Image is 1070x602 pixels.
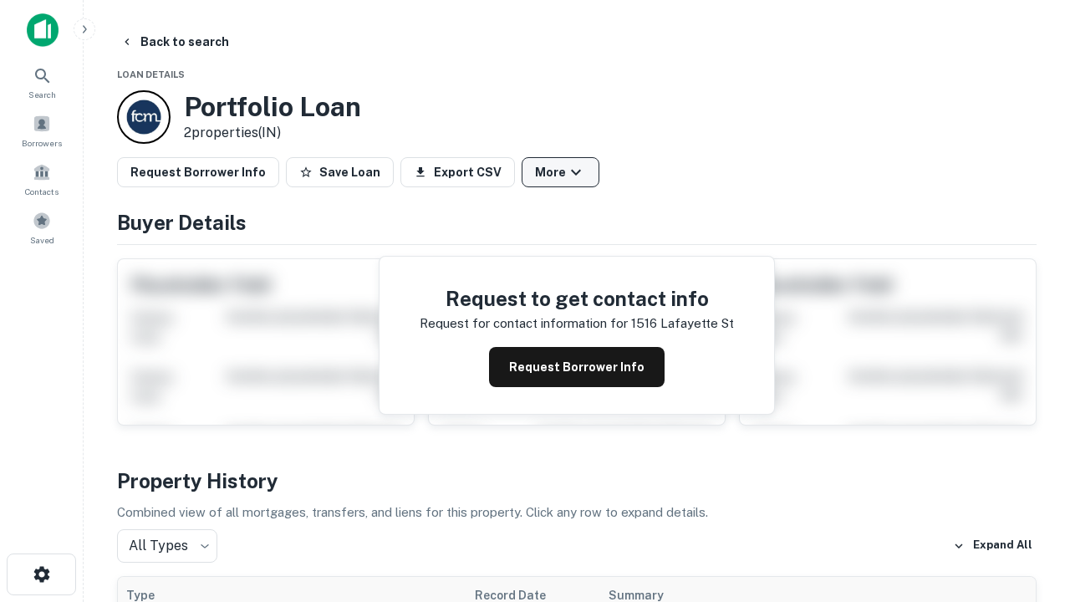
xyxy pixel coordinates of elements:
span: Loan Details [117,69,185,79]
p: Request for contact information for [420,314,628,334]
a: Search [5,59,79,105]
button: Expand All [949,533,1037,559]
span: Borrowers [22,136,62,150]
button: Request Borrower Info [117,157,279,187]
p: 2 properties (IN) [184,123,361,143]
img: capitalize-icon.png [27,13,59,47]
iframe: Chat Widget [986,415,1070,495]
a: Contacts [5,156,79,202]
button: More [522,157,599,187]
h4: Buyer Details [117,207,1037,237]
button: Save Loan [286,157,394,187]
button: Export CSV [400,157,515,187]
h3: Portfolio Loan [184,91,361,123]
h4: Request to get contact info [420,283,734,314]
a: Borrowers [5,108,79,153]
span: Saved [30,233,54,247]
span: Contacts [25,185,59,198]
p: Combined view of all mortgages, transfers, and liens for this property. Click any row to expand d... [117,503,1037,523]
button: Back to search [114,27,236,57]
h4: Property History [117,466,1037,496]
button: Request Borrower Info [489,347,665,387]
p: 1516 lafayette st [631,314,734,334]
div: All Types [117,529,217,563]
a: Saved [5,205,79,250]
span: Search [28,88,56,101]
